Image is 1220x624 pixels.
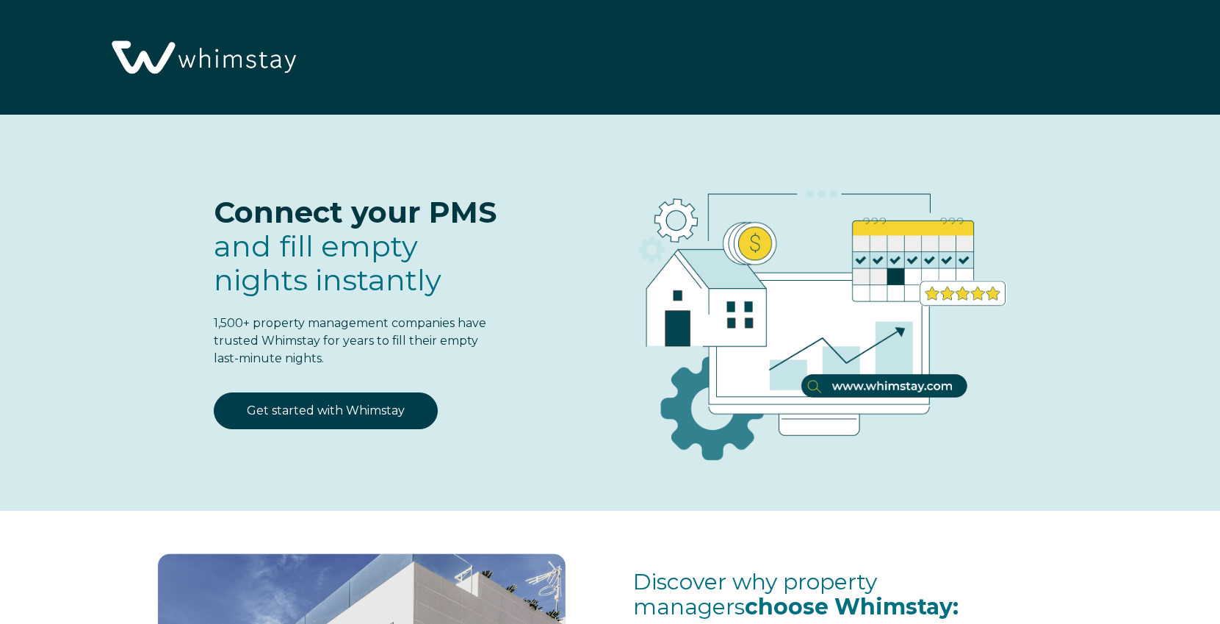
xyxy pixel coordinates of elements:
[214,228,441,298] span: fill empty nights instantly
[214,316,486,365] span: 1,500+ property management companies have trusted Whimstay for years to fill their empty last-min...
[214,228,441,298] span: and
[214,392,438,429] a: Get started with Whimstay
[745,593,959,620] span: choose Whimstay:
[214,194,497,230] span: Connect your PMS
[633,568,959,621] span: Discover why property managers
[555,144,1072,484] img: RBO Ilustrations-03
[103,7,302,110] img: Whimstay Logo-02 1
